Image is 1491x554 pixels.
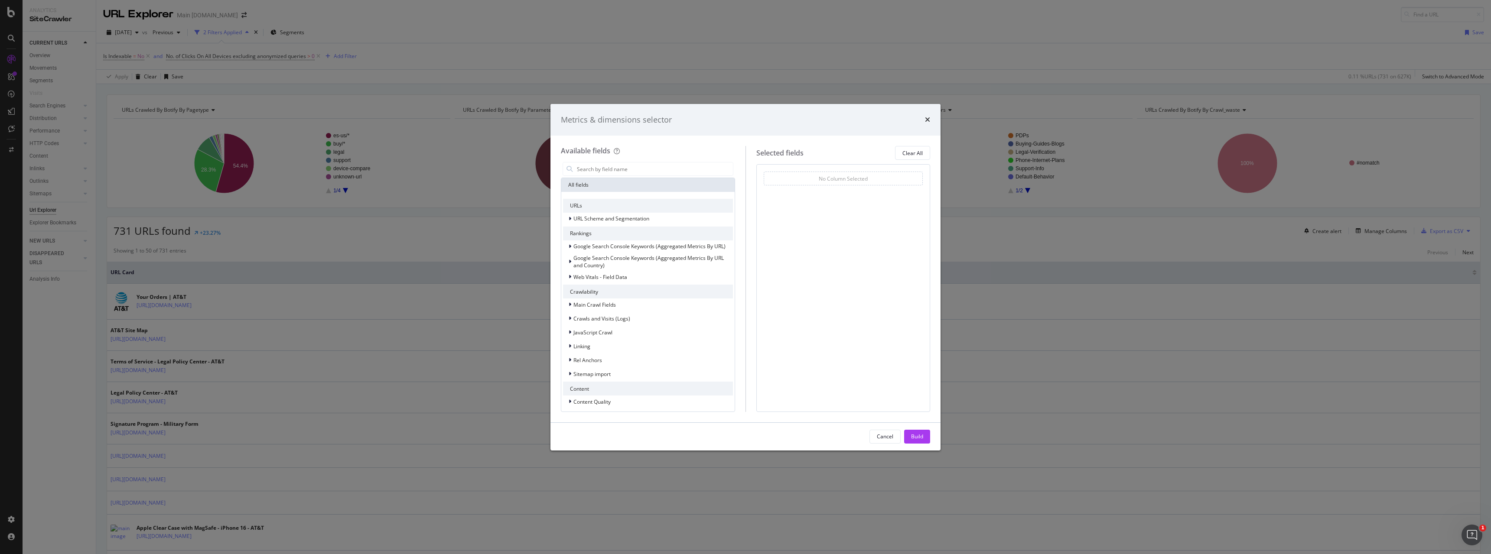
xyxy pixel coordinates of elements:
[925,114,930,126] div: times
[573,398,611,405] span: Content Quality
[561,178,735,192] div: All fields
[573,273,627,281] span: Web Vitals - Field Data
[819,175,868,182] div: No Column Selected
[877,433,893,440] div: Cancel
[573,343,590,350] span: Linking
[895,146,930,160] button: Clear All
[756,148,804,158] div: Selected fields
[573,215,649,222] span: URL Scheme and Segmentation
[563,285,733,298] div: Crawlability
[904,430,930,444] button: Build
[573,356,602,364] span: Rel Anchors
[561,114,672,126] div: Metrics & dimensions selector
[563,382,733,395] div: Content
[1479,525,1486,531] span: 1
[1462,525,1482,545] iframe: Intercom live chat
[573,315,630,322] span: Crawls and Visits (Logs)
[573,254,724,269] span: Google Search Console Keywords (Aggregated Metrics By URL and Country)
[561,146,610,156] div: Available fields
[573,370,611,378] span: Sitemap import
[550,104,941,450] div: modal
[563,227,733,240] div: Rankings
[902,149,923,157] div: Clear All
[573,301,616,308] span: Main Crawl Fields
[563,199,733,213] div: URLs
[869,430,901,444] button: Cancel
[911,433,923,440] div: Build
[576,162,733,175] input: Search by field name
[573,243,726,250] span: Google Search Console Keywords (Aggregated Metrics By URL)
[573,329,612,336] span: JavaScript Crawl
